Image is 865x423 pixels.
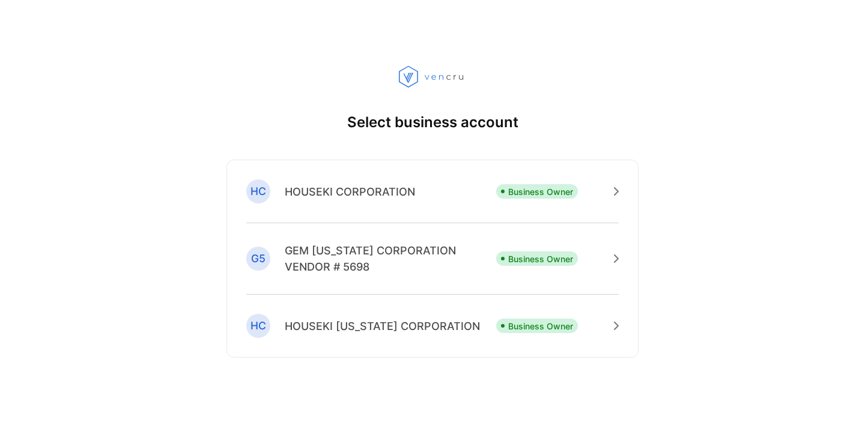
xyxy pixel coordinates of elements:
p: G5 [251,251,266,266]
p: GEM [US_STATE] CORPORATION VENDOR # 5698 [285,242,496,275]
p: HOUSEKI CORPORATION [285,184,415,200]
p: Select business account [347,112,518,133]
p: HOUSEKI [US_STATE] CORPORATION [285,318,480,334]
p: Business Owner [508,253,573,265]
p: HC [250,184,266,199]
button: Open LiveChat chat widget [10,5,46,41]
p: Business Owner [508,320,573,332]
p: Business Owner [508,185,573,198]
p: HC [250,318,266,334]
img: vencru logo [399,65,466,88]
